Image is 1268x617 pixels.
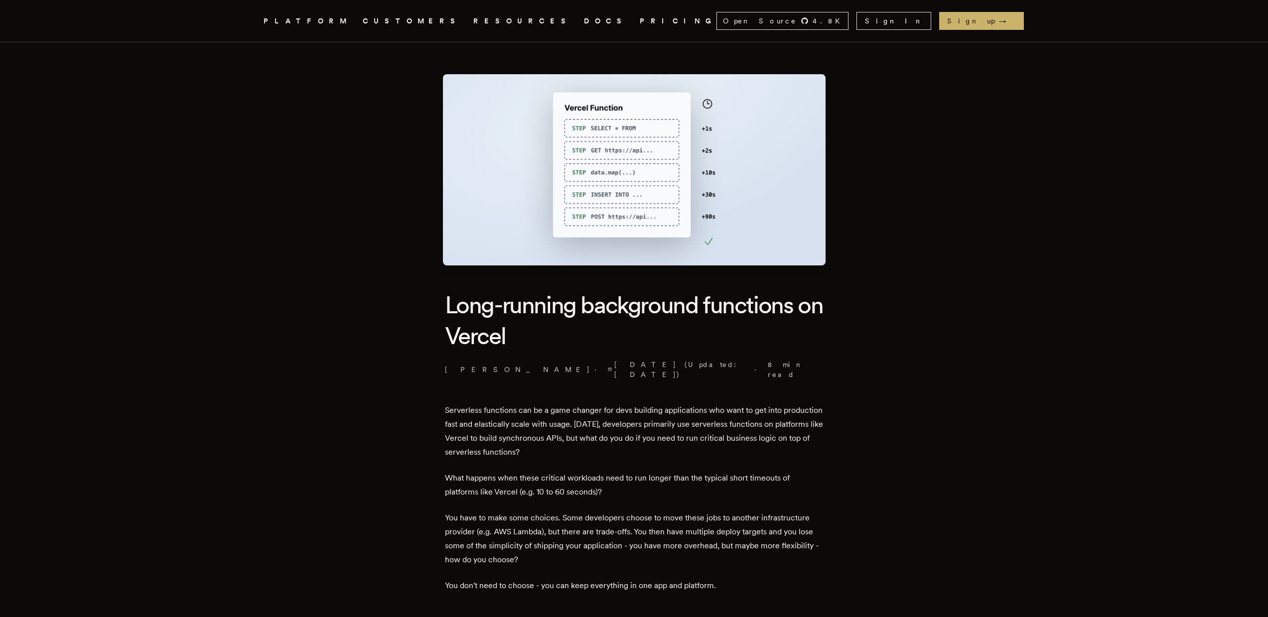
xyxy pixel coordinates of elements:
[445,471,824,499] p: What happens when these critical workloads need to run longer than the typical short timeouts of ...
[584,15,628,27] a: DOCS
[445,579,824,593] p: You don't need to choose - you can keep everything in one app and platform.
[999,16,1016,26] span: →
[443,74,826,265] img: Featured image for Long-running background functions on Vercel blog post
[813,16,846,26] span: 4.8 K
[939,12,1024,30] a: Sign up
[723,16,797,26] span: Open Source
[264,15,351,27] button: PLATFORM
[856,12,931,30] a: Sign In
[445,289,824,352] h1: Long-running background functions on Vercel
[640,15,716,27] a: PRICING
[768,360,817,379] span: 8 min read
[445,403,824,459] p: Serverless functions can be a game changer for devs building applications who want to get into pr...
[363,15,461,27] a: CUSTOMERS
[445,511,824,567] p: You have to make some choices. Some developers choose to move these jobs to another infrastructur...
[473,15,572,27] button: RESOURCES
[608,360,751,379] span: [DATE] (Updated: [DATE] )
[445,365,590,374] a: [PERSON_NAME]
[445,360,824,379] p: · ·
